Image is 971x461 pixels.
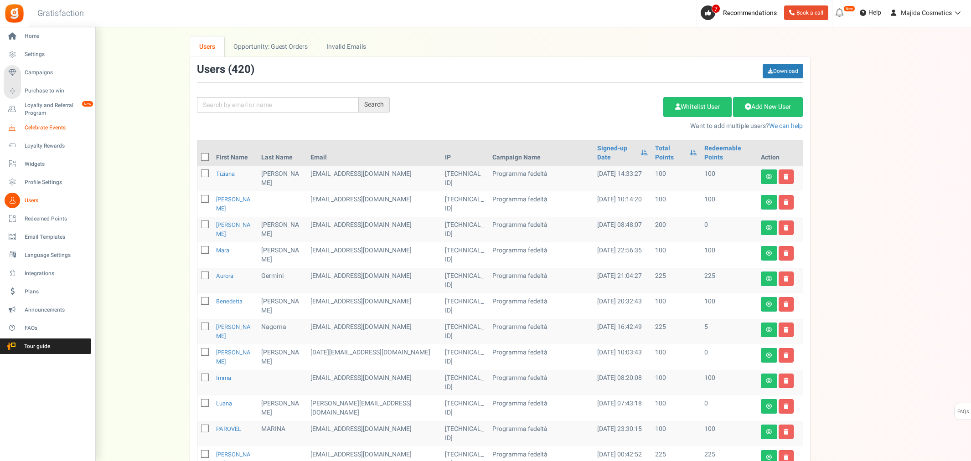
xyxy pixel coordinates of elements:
[784,5,828,20] a: Book a call
[784,174,789,179] i: Delete user
[307,191,441,217] td: subscriber
[701,395,757,421] td: 0
[4,211,91,226] a: Redeemed Points
[766,302,772,307] i: View details
[594,191,651,217] td: [DATE] 10:14:20
[655,144,685,162] a: Total Points
[663,97,732,117] a: Whitelist User
[866,8,881,17] span: Help
[701,293,757,319] td: 100
[784,327,789,333] i: Delete user
[489,140,594,166] th: Campaign Name
[701,5,780,20] a: 7 Recommendations
[441,268,489,293] td: [TECHNICAL_ID]
[701,242,757,268] td: 100
[216,348,251,366] a: [PERSON_NAME]
[4,83,91,99] a: Purchase to win
[403,122,803,131] p: Want to add multiple users?
[307,140,441,166] th: Email
[651,268,701,293] td: 225
[704,144,753,162] a: Redeemable Points
[766,429,772,435] i: View details
[232,61,251,77] span: 420
[594,370,651,395] td: [DATE] 08:20:08
[489,242,594,268] td: Programma fedeltà
[258,395,307,421] td: [PERSON_NAME]
[441,242,489,268] td: [TECHNICAL_ID]
[25,270,88,277] span: Integrations
[307,319,441,344] td: 20_istruttrice
[4,138,91,154] a: Loyalty Rewards
[441,344,489,370] td: [TECHNICAL_ID]
[712,4,720,13] span: 7
[216,195,251,213] a: [PERSON_NAME]
[25,288,88,296] span: Plans
[701,268,757,293] td: 225
[441,370,489,395] td: [TECHNICAL_ID]
[769,121,803,131] a: We can help
[307,395,441,421] td: 15_centro_estetico
[307,166,441,191] td: customer
[82,101,93,107] em: New
[766,455,772,460] i: View details
[4,302,91,318] a: Announcements
[216,297,243,306] a: benedetta
[25,160,88,168] span: Widgets
[784,200,789,205] i: Delete user
[197,64,254,76] h3: Users ( )
[4,193,91,208] a: Users
[258,293,307,319] td: [PERSON_NAME]
[25,69,88,77] span: Campaigns
[25,324,88,332] span: FAQs
[651,217,701,242] td: 200
[4,120,91,135] a: Celebrate Events
[258,319,307,344] td: Nagorna
[701,319,757,344] td: 5
[651,293,701,319] td: 100
[763,64,803,78] a: Download
[701,217,757,242] td: 0
[258,344,307,370] td: [PERSON_NAME]
[224,36,317,57] a: Opportunity: Guest Orders
[25,32,88,40] span: Home
[25,142,88,150] span: Loyalty Rewards
[216,169,235,178] a: Tiziana
[784,251,789,256] i: Delete user
[4,174,91,190] a: Profile Settings
[651,344,701,370] td: 100
[258,242,307,268] td: [PERSON_NAME]
[216,425,241,433] a: PAROVEL
[190,36,225,57] a: Users
[258,166,307,191] td: [PERSON_NAME]
[216,374,231,382] a: Imma
[723,8,777,18] span: Recommendations
[441,166,489,191] td: [TECHNICAL_ID]
[25,215,88,223] span: Redeemed Points
[4,284,91,299] a: Plans
[701,166,757,191] td: 100
[307,370,441,395] td: subscriber
[258,421,307,446] td: MARINA
[594,217,651,242] td: [DATE] 08:48:07
[784,404,789,409] i: Delete user
[258,217,307,242] td: [PERSON_NAME]
[594,344,651,370] td: [DATE] 10:03:43
[359,97,390,113] div: Search
[489,166,594,191] td: Programma fedeltà
[307,242,441,268] td: customer
[4,343,68,350] span: Tour guide
[594,319,651,344] td: [DATE] 16:42:49
[701,421,757,446] td: 100
[25,51,88,58] span: Settings
[594,242,651,268] td: [DATE] 22:56:35
[701,191,757,217] td: 100
[784,455,789,460] i: Delete user
[651,421,701,446] td: 100
[594,395,651,421] td: [DATE] 07:43:18
[766,276,772,282] i: View details
[489,191,594,217] td: Programma fedeltà
[784,225,789,230] i: Delete user
[489,319,594,344] td: Programma fedeltà
[766,225,772,230] i: View details
[594,421,651,446] td: [DATE] 23:30:15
